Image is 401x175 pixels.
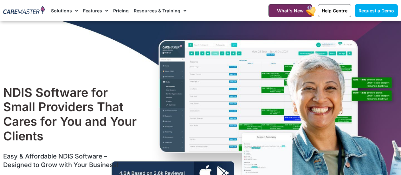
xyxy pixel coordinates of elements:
img: CareMaster Logo [3,6,45,15]
span: What's New [277,8,304,13]
span: Help Centre [322,8,347,13]
a: What's New [268,4,312,17]
h1: NDIS Software for Small Providers That Cares for You and Your Clients [3,85,137,143]
a: Help Centre [318,4,351,17]
span: Easy & Affordable NDIS Software – Designed to Grow with Your Business! [3,152,119,169]
a: Request a Demo [355,4,398,17]
span: Request a Demo [359,8,394,13]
